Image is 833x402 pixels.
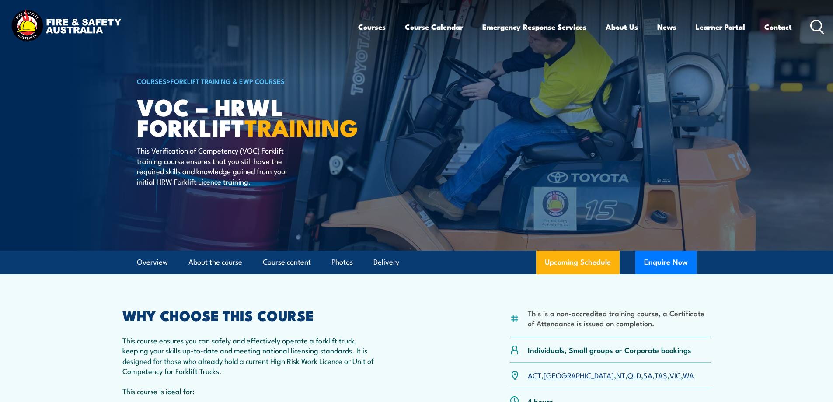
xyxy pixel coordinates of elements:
[122,335,378,376] p: This course ensures you can safely and effectively operate a forklift truck, keeping your skills ...
[405,15,463,38] a: Course Calendar
[263,251,311,274] a: Course content
[528,308,711,329] li: This is a non-accredited training course, a Certificate of Attendance is issued on completion.
[137,96,353,137] h1: VOC – HRWL Forklift
[528,370,541,380] a: ACT
[606,15,638,38] a: About Us
[528,370,694,380] p: , , , , , , ,
[137,145,296,186] p: This Verification of Competency (VOC) Forklift training course ensures that you still have the re...
[635,251,697,274] button: Enquire Now
[171,76,285,86] a: Forklift Training & EWP Courses
[373,251,399,274] a: Delivery
[544,370,614,380] a: [GEOGRAPHIC_DATA]
[683,370,694,380] a: WA
[244,108,358,145] strong: TRAINING
[528,345,691,355] p: Individuals, Small groups or Corporate bookings
[331,251,353,274] a: Photos
[358,15,386,38] a: Courses
[669,370,681,380] a: VIC
[482,15,586,38] a: Emergency Response Services
[188,251,242,274] a: About the course
[122,386,378,396] p: This course is ideal for:
[137,76,353,86] h6: >
[536,251,620,274] a: Upcoming Schedule
[627,370,641,380] a: QLD
[616,370,625,380] a: NT
[643,370,652,380] a: SA
[764,15,792,38] a: Contact
[122,309,378,321] h2: WHY CHOOSE THIS COURSE
[137,76,167,86] a: COURSES
[137,251,168,274] a: Overview
[657,15,676,38] a: News
[696,15,745,38] a: Learner Portal
[655,370,667,380] a: TAS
